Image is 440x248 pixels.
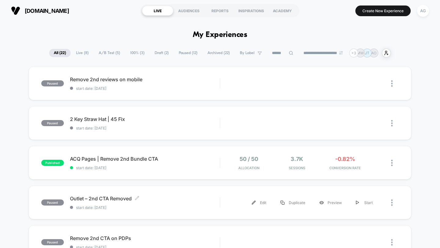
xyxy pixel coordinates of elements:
[349,49,358,57] div: + 3
[391,160,393,166] img: close
[391,199,393,206] img: close
[391,80,393,87] img: close
[357,51,364,55] p: MW
[291,156,303,162] span: 3.7k
[236,6,267,16] div: INSPIRATIONS
[365,51,369,55] p: JT
[335,156,355,162] span: -0.82%
[417,5,429,17] div: AG
[274,166,319,170] span: Sessions
[240,51,255,55] span: By Label
[267,6,298,16] div: ACADEMY
[70,205,220,210] span: start date: [DATE]
[70,166,220,170] span: start date: [DATE]
[70,235,220,241] span: Remove 2nd CTA on PDPs
[9,6,71,16] button: [DOMAIN_NAME]
[142,6,173,16] div: LIVE
[415,5,431,17] button: AG
[70,195,220,202] span: Outlet – 2nd CTA Removed
[174,49,202,57] span: Paused ( 12 )
[204,6,236,16] div: REPORTS
[11,6,20,15] img: Visually logo
[70,156,220,162] span: ACQ Pages | Remove 2nd Bundle CTA
[70,86,220,91] span: start date: [DATE]
[94,49,125,57] span: A/B Test ( 5 )
[391,239,393,246] img: close
[371,51,376,55] p: AO
[25,8,69,14] span: [DOMAIN_NAME]
[41,239,64,245] span: paused
[238,166,259,170] span: Allocation
[391,120,393,126] img: close
[312,196,349,210] div: Preview
[355,5,411,16] button: Create New Experience
[193,31,248,39] h1: My Experiences
[240,156,258,162] span: 50 / 50
[323,166,368,170] span: CONVERSION RATE
[41,199,64,206] span: paused
[245,196,273,210] div: Edit
[203,49,234,57] span: Archived ( 22 )
[150,49,173,57] span: Draft ( 2 )
[70,126,220,130] span: start date: [DATE]
[70,116,220,122] span: 2 Key Straw Hat | 45 Fix
[126,49,149,57] span: 100% ( 3 )
[49,49,71,57] span: All ( 22 )
[41,160,64,166] span: published
[273,196,312,210] div: Duplicate
[356,201,359,205] img: menu
[280,201,284,205] img: menu
[349,196,380,210] div: Start
[70,76,220,82] span: Remove 2nd reviews on mobile
[173,6,204,16] div: AUDIENCES
[41,120,64,126] span: paused
[339,51,343,55] img: end
[41,80,64,86] span: paused
[71,49,93,57] span: Live ( 8 )
[252,201,256,205] img: menu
